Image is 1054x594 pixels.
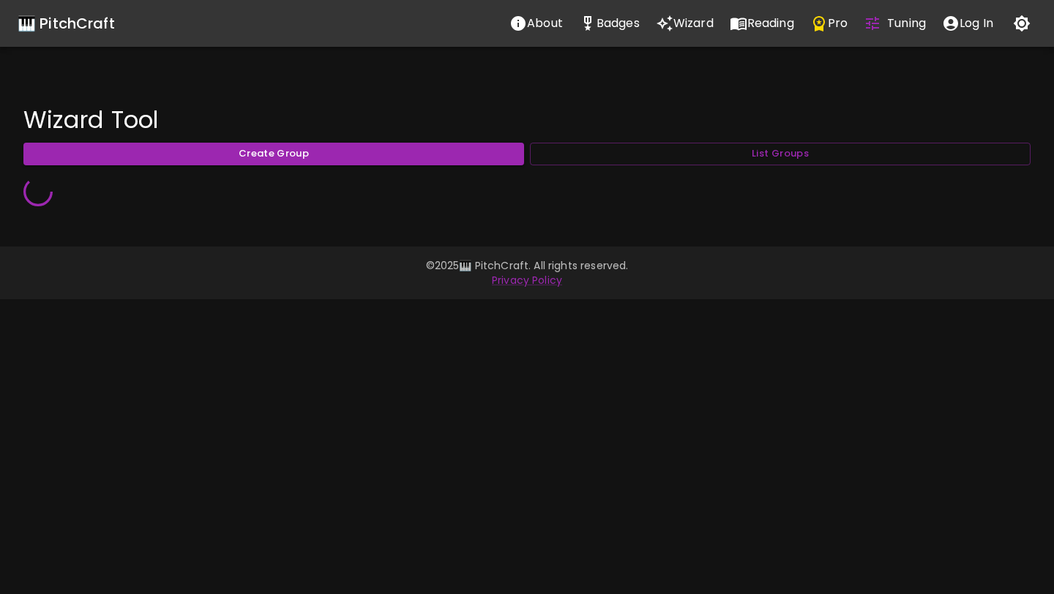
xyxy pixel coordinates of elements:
[802,9,856,38] button: Pro
[527,15,563,32] p: About
[597,15,640,32] p: Badges
[23,105,1031,135] h4: Wizard Tool
[23,143,524,165] button: Create Group
[492,273,562,287] a: Privacy Policy
[887,15,926,32] p: Tuning
[828,15,848,32] p: Pro
[856,9,934,38] button: Tuning Quiz
[960,15,993,32] p: Log In
[530,143,1031,165] button: List Groups
[934,9,1001,38] button: account of current user
[18,12,115,35] a: 🎹 PitchCraft
[722,9,802,38] button: Reading
[747,15,794,32] p: Reading
[673,15,714,32] p: Wizard
[501,9,571,38] button: About
[105,258,949,273] p: © 2025 🎹 PitchCraft. All rights reserved.
[648,9,722,38] button: Wizard
[571,9,648,38] button: Stats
